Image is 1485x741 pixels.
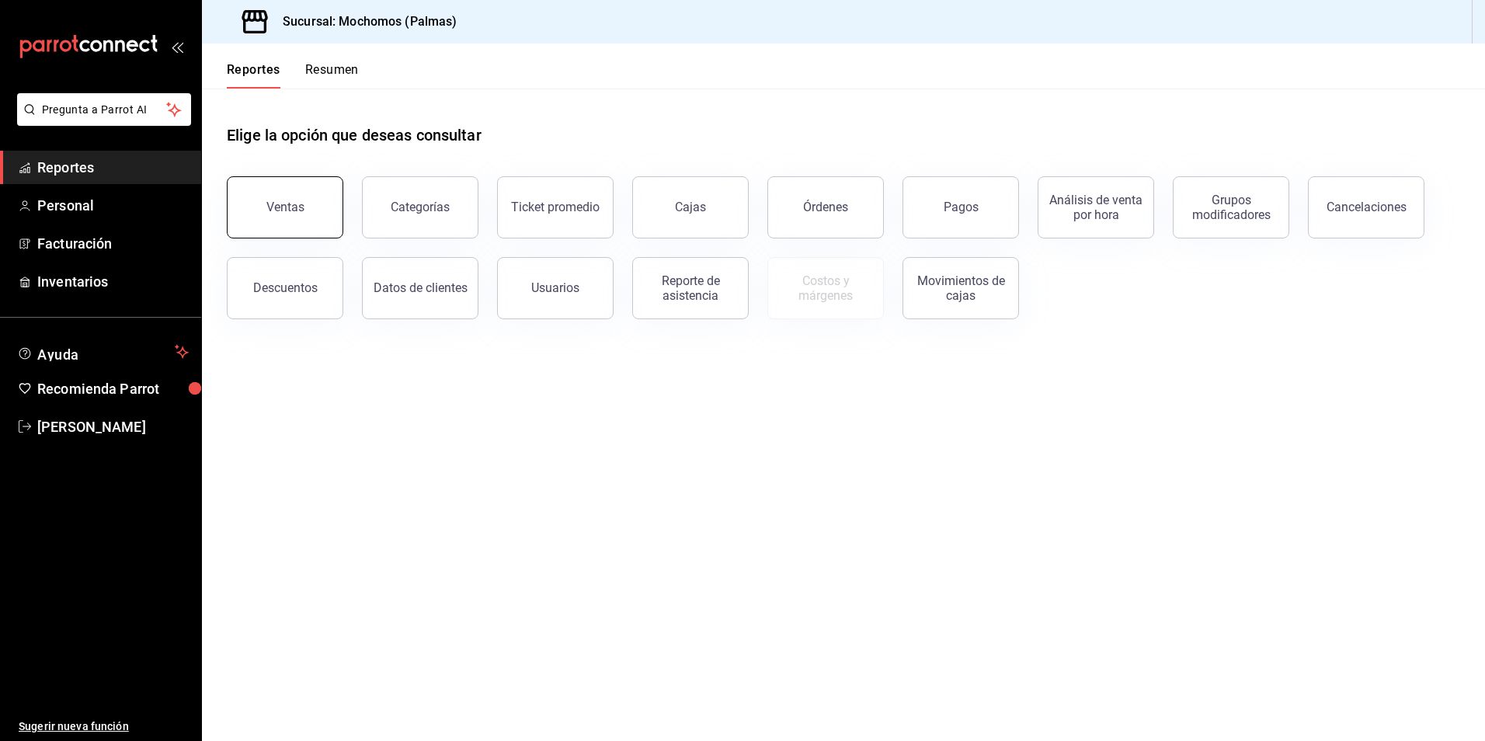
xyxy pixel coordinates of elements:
span: Ayuda [37,343,169,361]
button: Análisis de venta por hora [1038,176,1154,238]
div: Cajas [675,200,706,214]
button: Cancelaciones [1308,176,1424,238]
button: Datos de clientes [362,257,478,319]
button: Reportes [227,62,280,89]
div: Pagos [944,200,979,214]
button: Reporte de asistencia [632,257,749,319]
button: Pregunta a Parrot AI [17,93,191,126]
div: Ticket promedio [511,200,600,214]
button: Categorías [362,176,478,238]
div: Grupos modificadores [1183,193,1279,222]
button: Contrata inventarios para ver este reporte [767,257,884,319]
div: Ventas [266,200,304,214]
div: Análisis de venta por hora [1048,193,1144,222]
div: Cancelaciones [1327,200,1407,214]
span: Pregunta a Parrot AI [42,102,167,118]
div: Descuentos [253,280,318,295]
span: Sugerir nueva función [19,718,189,735]
a: Pregunta a Parrot AI [11,113,191,129]
div: Reporte de asistencia [642,273,739,303]
div: Datos de clientes [374,280,468,295]
button: Órdenes [767,176,884,238]
span: Inventarios [37,271,189,292]
div: Categorías [391,200,450,214]
h3: Sucursal: Mochomos (Palmas) [270,12,457,31]
h1: Elige la opción que deseas consultar [227,124,482,147]
div: navigation tabs [227,62,359,89]
button: Resumen [305,62,359,89]
span: Reportes [37,157,189,178]
div: Movimientos de cajas [913,273,1009,303]
span: Personal [37,195,189,216]
button: Movimientos de cajas [902,257,1019,319]
button: Descuentos [227,257,343,319]
div: Usuarios [531,280,579,295]
div: Costos y márgenes [777,273,874,303]
button: Grupos modificadores [1173,176,1289,238]
button: Pagos [902,176,1019,238]
button: open_drawer_menu [171,40,183,53]
button: Cajas [632,176,749,238]
div: Órdenes [803,200,848,214]
button: Ventas [227,176,343,238]
span: Recomienda Parrot [37,378,189,399]
span: Facturación [37,233,189,254]
span: [PERSON_NAME] [37,416,189,437]
button: Usuarios [497,257,614,319]
button: Ticket promedio [497,176,614,238]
